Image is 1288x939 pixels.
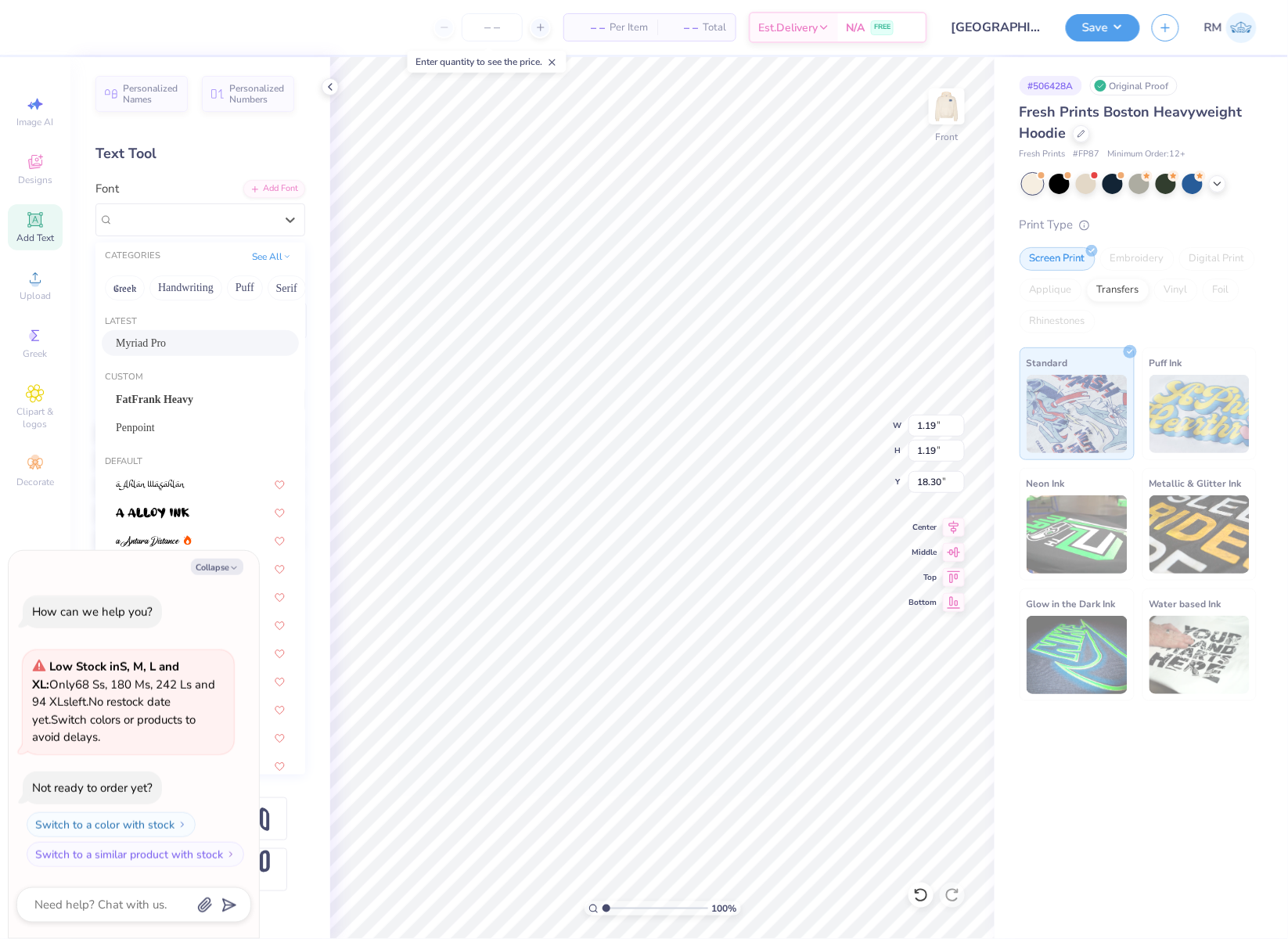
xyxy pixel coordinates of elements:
img: a Alloy Ink [116,508,189,519]
a: RM [1204,13,1257,43]
span: Personalized Numbers [229,83,285,105]
img: Standard [1027,375,1128,453]
span: FREE [874,22,890,33]
span: – – [667,20,698,36]
div: Add Font [243,180,305,198]
span: Image AI [17,116,54,128]
div: Digital Print [1179,247,1255,271]
input: – – [462,13,523,41]
button: Collapse [191,559,243,575]
span: Metallic & Glitter Ink [1149,475,1242,491]
span: Decorate [16,476,54,488]
img: a Antara Distance [116,536,180,547]
div: Default [95,455,305,469]
img: Front [931,91,962,122]
span: Middle [908,547,937,558]
span: Fresh Prints [1020,148,1066,161]
button: Switch to a color with stock [27,812,196,837]
span: N/A [846,20,865,36]
span: Myriad Pro [116,335,166,351]
button: Puff [227,275,263,300]
div: Foil [1203,279,1239,302]
span: Penpoint [116,419,155,436]
div: Text Tool [95,143,305,164]
span: Personalized Names [123,83,178,105]
img: Switch to a similar product with stock [226,850,236,859]
span: Standard [1027,354,1068,371]
img: Metallic & Glitter Ink [1149,495,1250,574]
label: Font [95,180,119,198]
img: Neon Ink [1027,495,1128,574]
span: Only 68 Ss, 180 Ms, 242 Ls and 94 XLs left. Switch colors or products to avoid delays. [32,659,215,745]
span: Fresh Prints Boston Heavyweight Hoodie [1020,103,1243,142]
span: Center [908,522,937,533]
button: Save [1066,14,1140,41]
span: RM [1204,19,1222,37]
div: Screen Print [1020,247,1096,271]
div: Front [936,130,959,144]
button: Greek [105,275,145,300]
span: Puff Ink [1149,354,1182,371]
div: Transfers [1087,279,1149,302]
img: Glow in the Dark Ink [1027,616,1128,694]
button: Handwriting [149,275,222,300]
span: Top [908,572,937,583]
div: How can we help you? [32,604,153,620]
input: Untitled Design [939,12,1054,43]
span: No restock date yet. [32,694,171,728]
div: Not ready to order yet? [32,780,153,796]
span: Total [703,20,726,36]
span: Greek [23,347,48,360]
img: a Ahlan Wasahlan [116,480,185,491]
span: Clipart & logos [8,405,63,430]
span: Designs [18,174,52,186]
div: # 506428A [1020,76,1082,95]
div: Embroidery [1100,247,1175,271]
span: Water based Ink [1149,595,1221,612]
img: Switch to a color with stock [178,820,187,829]
span: # FP87 [1074,148,1100,161]
button: Switch to a similar product with stock [27,842,244,867]
div: Rhinestones [1020,310,1096,333]
div: Custom [95,371,305,384]
div: Enter quantity to see the price. [408,51,567,73]
span: Add Text [16,232,54,244]
div: Print Type [1020,216,1257,234]
button: See All [247,249,296,264]
img: Water based Ink [1149,616,1250,694]
span: Est. Delivery [758,20,818,36]
button: Serif [268,275,306,300]
span: Minimum Order: 12 + [1108,148,1186,161]
span: Glow in the Dark Ink [1027,595,1116,612]
img: Puff Ink [1149,375,1250,453]
span: Bottom [908,597,937,608]
span: 100 % [712,901,737,916]
span: – – [574,20,605,36]
span: FatFrank Heavy [116,391,193,408]
span: Per Item [610,20,648,36]
div: Original Proof [1090,76,1178,95]
img: Ronald Manipon [1226,13,1257,43]
div: Applique [1020,279,1082,302]
div: CATEGORIES [105,250,160,263]
div: Latest [95,315,305,329]
div: Vinyl [1154,279,1198,302]
span: Neon Ink [1027,475,1065,491]
span: Upload [20,290,51,302]
strong: Low Stock in S, M, L and XL : [32,659,179,693]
